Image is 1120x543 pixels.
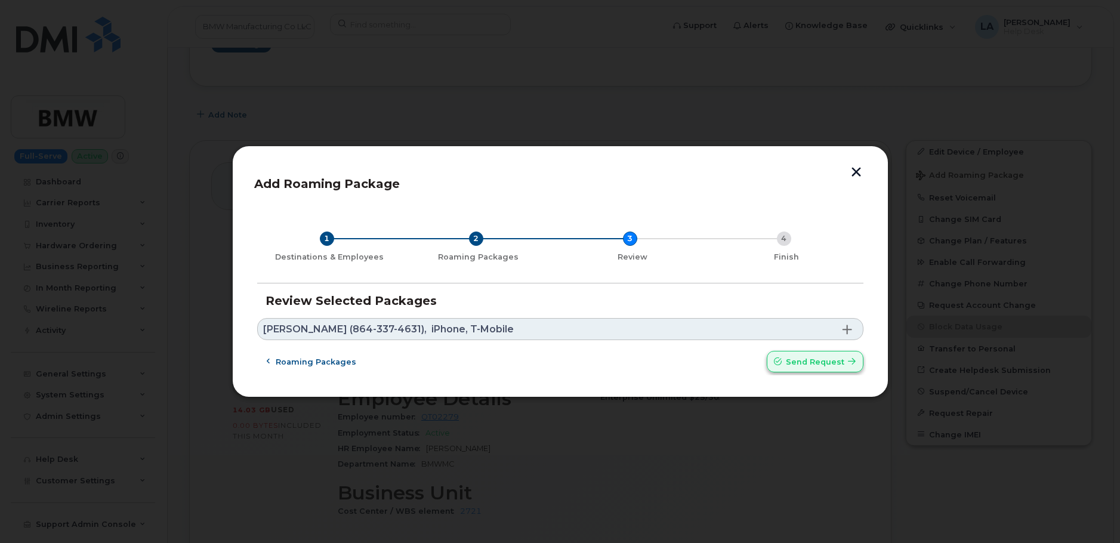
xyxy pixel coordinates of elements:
div: 4 [777,232,791,246]
div: 2 [469,232,483,246]
div: Destinations & Employees [262,252,397,262]
button: Send request [767,351,863,372]
span: iPhone, T-Mobile [431,325,514,334]
a: [PERSON_NAME] (864-337-4631),iPhone, T-Mobile [257,318,863,340]
button: Roaming packages [257,351,367,372]
span: Send request [786,356,844,368]
span: Roaming packages [276,356,356,368]
span: Add Roaming Package [254,177,400,191]
iframe: Messenger Launcher [1068,491,1111,534]
div: 1 [320,232,334,246]
div: Finish [714,252,859,262]
span: [PERSON_NAME] (864-337-4631), [263,325,427,334]
h3: Review Selected Packages [266,294,855,307]
div: Roaming Packages [406,252,551,262]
